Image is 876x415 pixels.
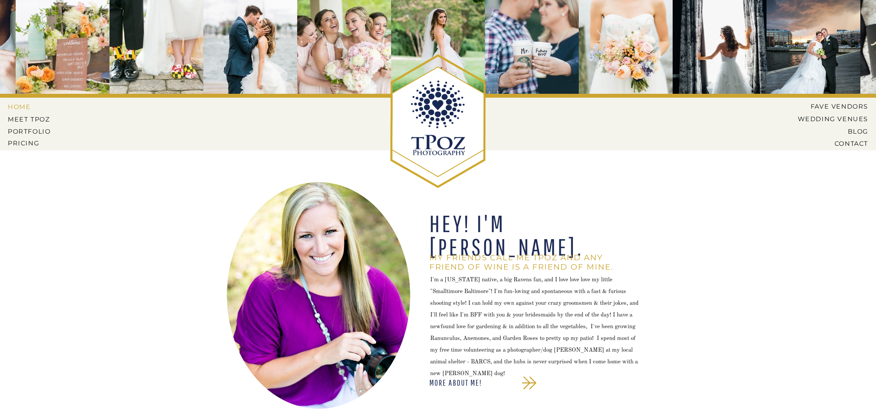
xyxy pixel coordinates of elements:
[8,128,52,135] a: PORTFOLIO
[429,253,634,277] h2: MY FRIENDS CALL ME tPoz AND ANY FRIEND OF WINE IS A FRIEND OF MINE.
[807,140,868,147] a: CONTACT
[430,274,640,373] p: I'm a [US_STATE] native, a big Ravens fan, and I love love love my little "Smalltimore Baltimore"...
[786,115,868,122] a: Wedding Venues
[429,212,649,257] h1: HEY! I'M [PERSON_NAME].
[792,128,868,135] a: BLOG
[8,103,43,110] a: HOME
[8,140,52,147] a: Pricing
[429,379,523,387] a: MORE ABOUT ME!
[804,103,868,110] a: Fave Vendors
[8,116,50,123] a: MEET tPoz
